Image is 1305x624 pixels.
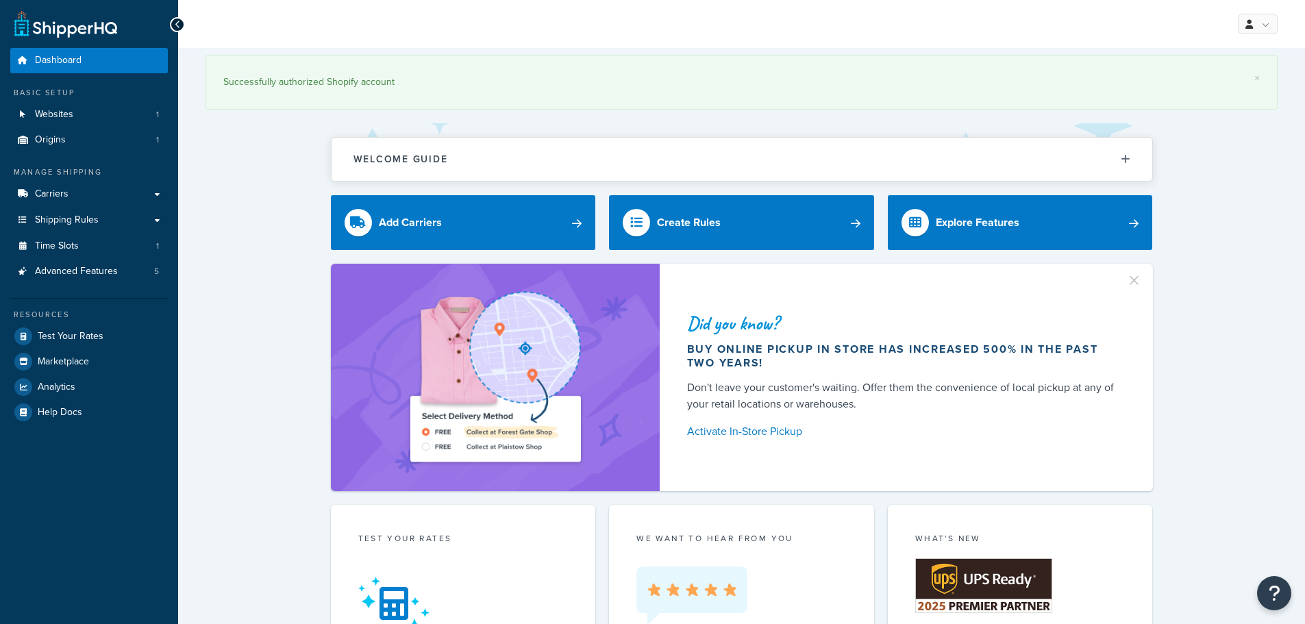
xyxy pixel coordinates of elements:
span: 5 [154,266,159,277]
div: Add Carriers [379,213,442,232]
div: Resources [10,309,168,321]
span: Origins [35,134,66,146]
span: Shipping Rules [35,214,99,226]
li: Origins [10,127,168,153]
span: Test Your Rates [38,331,103,342]
div: Create Rules [657,213,721,232]
span: Websites [35,109,73,121]
a: Carriers [10,182,168,207]
div: Manage Shipping [10,166,168,178]
a: Time Slots1 [10,234,168,259]
a: Explore Features [888,195,1153,250]
span: Carriers [35,188,69,200]
h2: Welcome Guide [353,154,448,164]
li: Advanced Features [10,259,168,284]
span: 1 [156,109,159,121]
li: Time Slots [10,234,168,259]
a: Add Carriers [331,195,596,250]
p: we want to hear from you [636,532,847,545]
a: Activate In-Store Pickup [687,422,1120,441]
a: Shipping Rules [10,208,168,233]
div: Don't leave your customer's waiting. Offer them the convenience of local pickup at any of your re... [687,379,1120,412]
span: 1 [156,134,159,146]
div: Did you know? [687,314,1120,333]
span: Marketplace [38,356,89,368]
a: Origins1 [10,127,168,153]
a: Dashboard [10,48,168,73]
span: Analytics [38,382,75,393]
a: Analytics [10,375,168,399]
div: Buy online pickup in store has increased 500% in the past two years! [687,342,1120,370]
button: Open Resource Center [1257,576,1291,610]
span: Advanced Features [35,266,118,277]
div: Successfully authorized Shopify account [223,73,1260,92]
div: Test your rates [358,532,569,548]
a: Websites1 [10,102,168,127]
span: 1 [156,240,159,252]
a: Test Your Rates [10,324,168,349]
div: Explore Features [936,213,1019,232]
div: What's New [915,532,1126,548]
a: Create Rules [609,195,874,250]
a: Marketplace [10,349,168,374]
span: Help Docs [38,407,82,419]
li: Websites [10,102,168,127]
a: Advanced Features5 [10,259,168,284]
a: Help Docs [10,400,168,425]
button: Welcome Guide [332,138,1152,181]
a: × [1254,73,1260,84]
span: Dashboard [35,55,82,66]
img: ad-shirt-map-b0359fc47e01cab431d101c4b569394f6a03f54285957d908178d52f29eb9668.png [371,284,619,471]
span: Time Slots [35,240,79,252]
div: Basic Setup [10,87,168,99]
